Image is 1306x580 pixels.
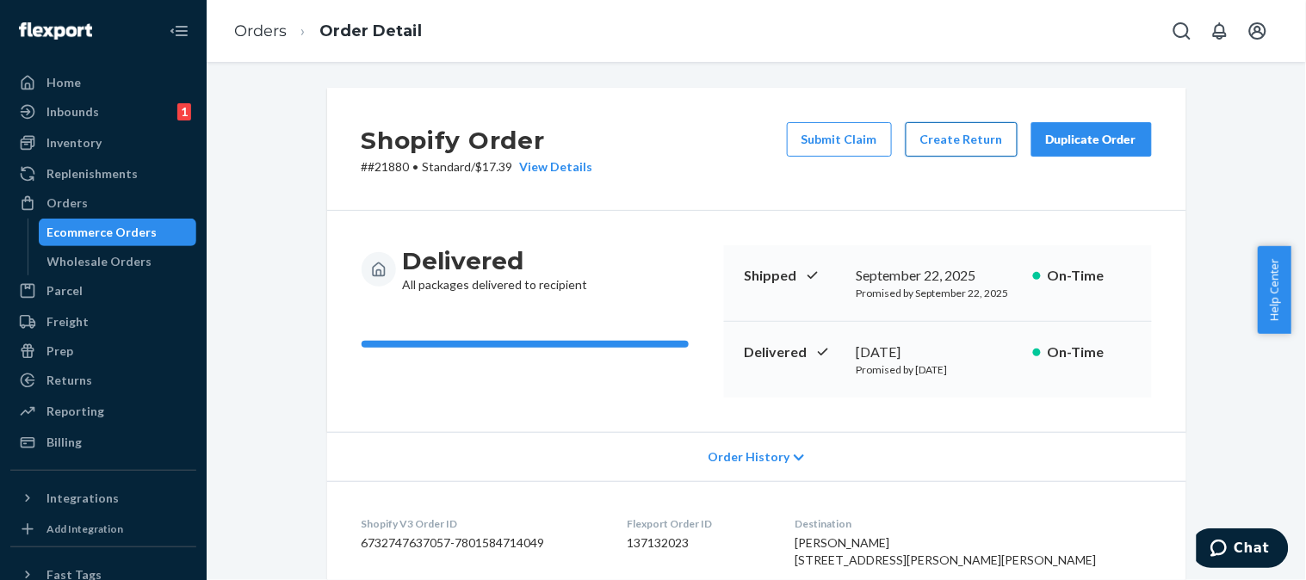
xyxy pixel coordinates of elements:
div: Inventory [46,134,102,151]
dt: Flexport Order ID [628,516,768,531]
p: Shipped [745,266,843,286]
a: Returns [10,367,196,394]
dt: Shopify V3 Order ID [362,516,600,531]
div: Wholesale Orders [47,253,152,270]
a: Reporting [10,398,196,425]
a: Add Integration [10,519,196,540]
button: Open notifications [1203,14,1237,48]
a: Home [10,69,196,96]
button: Submit Claim [787,122,892,157]
dt: Destination [795,516,1152,531]
img: Flexport logo [19,22,92,40]
button: View Details [513,158,593,176]
p: Promised by [DATE] [857,362,1019,377]
a: Orders [10,189,196,217]
div: Replenishments [46,165,138,182]
h2: Shopify Order [362,122,593,158]
button: Integrations [10,484,196,512]
dd: 137132023 [628,534,768,552]
div: 1 [177,103,191,120]
dd: 6732747637057-7801584714049 [362,534,600,552]
a: Orders [234,22,287,40]
div: Returns [46,372,92,389]
div: Prep [46,342,73,360]
div: Freight [46,313,89,330]
button: Duplicate Order [1031,122,1152,157]
div: Home [46,74,81,91]
div: Add Integration [46,521,123,536]
span: [PERSON_NAME] [STREET_ADDRESS][PERSON_NAME][PERSON_NAME] [795,535,1097,567]
a: Order Detail [319,22,422,40]
div: Parcel [46,282,83,299]
div: [DATE] [857,342,1019,362]
button: Open account menu [1241,14,1275,48]
a: Wholesale Orders [39,248,197,275]
button: Help Center [1258,246,1291,334]
h3: Delivered [403,245,588,276]
a: Inventory [10,129,196,157]
a: Freight [10,308,196,336]
div: Inbounds [46,103,99,120]
div: Orders [46,194,88,212]
p: Delivered [745,342,843,362]
a: Ecommerce Orders [39,219,197,246]
p: # #21880 / $17.39 [362,158,593,176]
button: Close Navigation [162,14,196,48]
a: Inbounds1 [10,98,196,126]
p: Promised by September 22, 2025 [857,286,1019,300]
div: Duplicate Order [1046,131,1137,148]
a: Billing [10,429,196,456]
button: Create Return [906,122,1018,157]
a: Replenishments [10,160,196,188]
div: September 22, 2025 [857,266,1019,286]
div: Integrations [46,490,119,507]
span: Order History [708,448,789,466]
a: Prep [10,337,196,365]
div: All packages delivered to recipient [403,245,588,293]
iframe: Opens a widget where you can chat to one of our agents [1197,528,1289,571]
button: Open Search Box [1165,14,1199,48]
div: Ecommerce Orders [47,224,158,241]
span: • [413,159,419,174]
span: Standard [423,159,472,174]
div: Billing [46,434,82,451]
p: On-Time [1048,266,1131,286]
p: On-Time [1048,342,1131,362]
ol: breadcrumbs [220,6,436,57]
a: Parcel [10,277,196,305]
div: Reporting [46,403,104,420]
